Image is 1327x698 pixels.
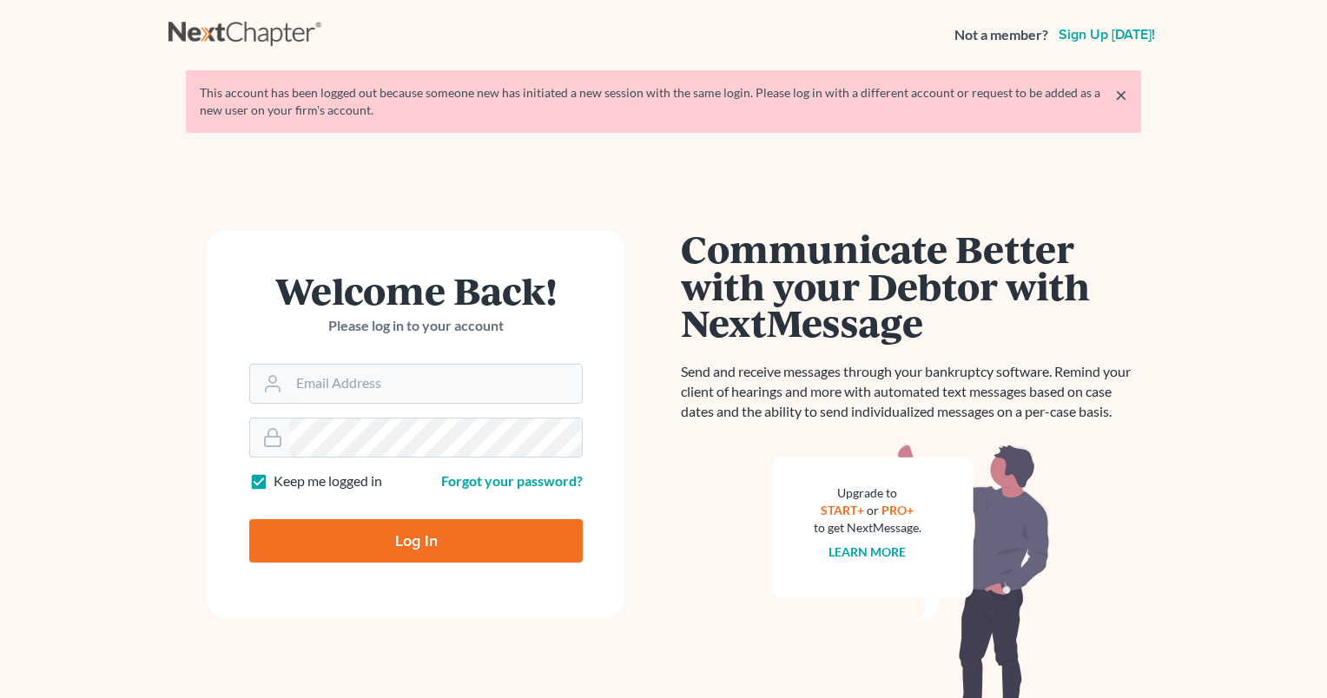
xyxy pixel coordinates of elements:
h1: Communicate Better with your Debtor with NextMessage [681,230,1141,341]
input: Email Address [289,365,582,403]
a: Learn more [829,544,907,559]
span: or [868,503,880,517]
h1: Welcome Back! [249,272,583,309]
input: Log In [249,519,583,563]
a: Sign up [DATE]! [1055,28,1159,42]
a: Forgot your password? [441,472,583,489]
label: Keep me logged in [274,471,382,491]
p: Send and receive messages through your bankruptcy software. Remind your client of hearings and mo... [681,362,1141,422]
a: START+ [822,503,865,517]
div: This account has been logged out because someone new has initiated a new session with the same lo... [200,84,1127,119]
a: PRO+ [882,503,914,517]
p: Please log in to your account [249,316,583,336]
div: Upgrade to [814,484,921,502]
strong: Not a member? [954,25,1048,45]
div: to get NextMessage. [814,519,921,537]
a: × [1115,84,1127,105]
